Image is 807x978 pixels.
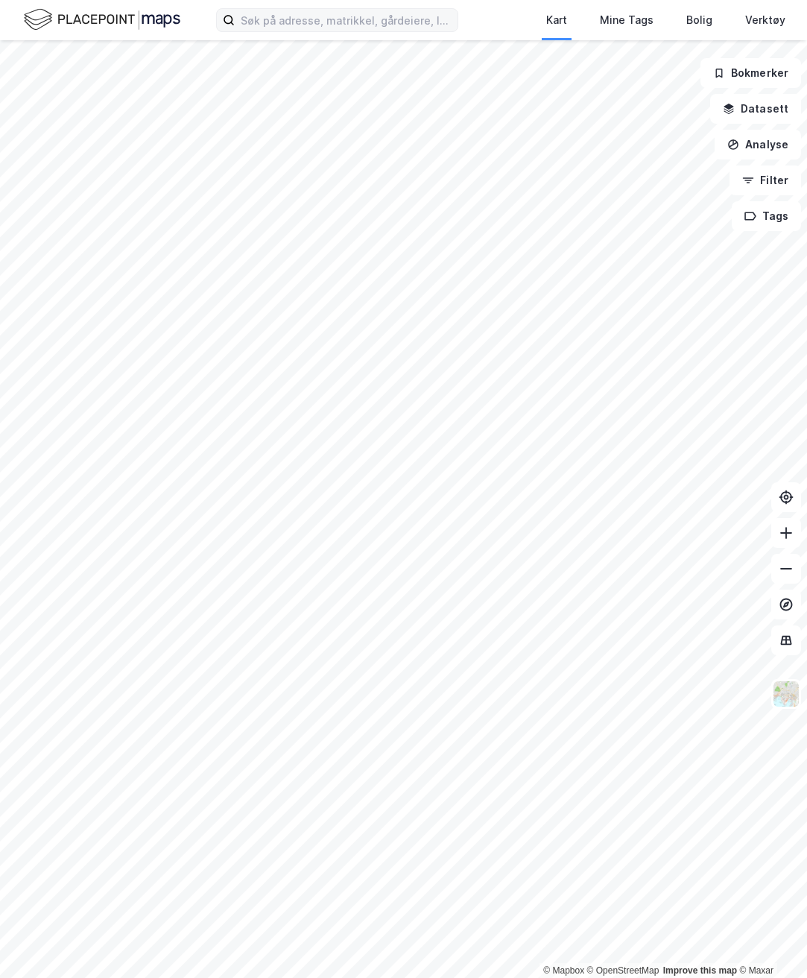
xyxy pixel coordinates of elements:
[732,906,807,978] iframe: Chat Widget
[24,7,180,33] img: logo.f888ab2527a4732fd821a326f86c7f29.svg
[546,11,567,29] div: Kart
[732,906,807,978] div: Kontrollprogram for chat
[235,9,458,31] input: Søk på adresse, matrikkel, gårdeiere, leietakere eller personer
[745,11,785,29] div: Verktøy
[686,11,712,29] div: Bolig
[600,11,653,29] div: Mine Tags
